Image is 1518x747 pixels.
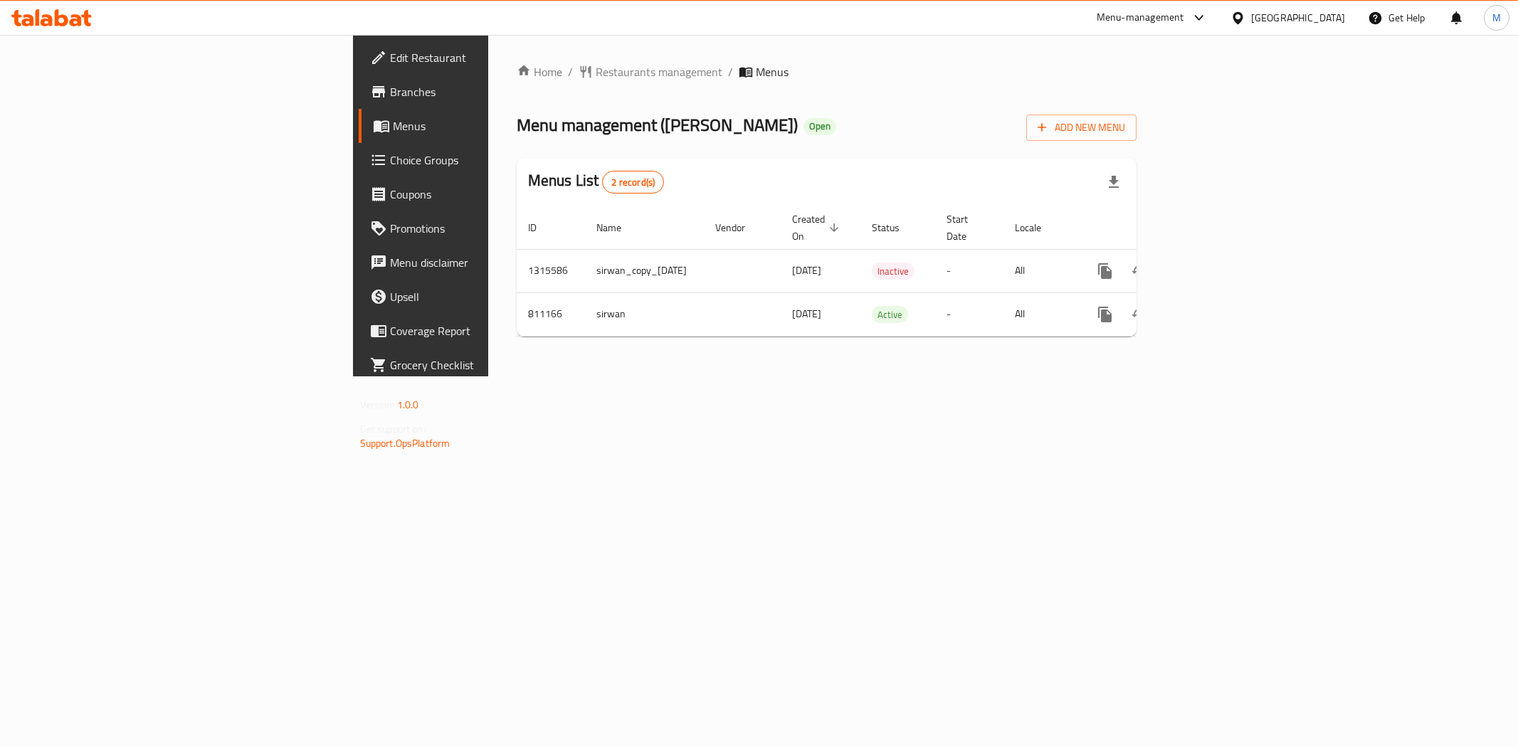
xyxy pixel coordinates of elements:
button: Change Status [1122,297,1156,332]
div: [GEOGRAPHIC_DATA] [1251,10,1345,26]
span: [DATE] [792,261,821,280]
span: Get support on: [360,420,426,438]
a: Branches [359,75,606,109]
span: Start Date [947,211,986,245]
span: 2 record(s) [603,176,663,189]
div: Export file [1097,165,1131,199]
a: Upsell [359,280,606,314]
a: Menus [359,109,606,143]
td: sirwan [585,292,704,336]
li: / [728,63,733,80]
span: Choice Groups [390,152,595,169]
span: Inactive [872,263,915,280]
span: Branches [390,83,595,100]
span: 1.0.0 [397,396,419,414]
span: Coupons [390,186,595,203]
span: Menu disclaimer [390,254,595,271]
a: Coupons [359,177,606,211]
span: Restaurants management [596,63,722,80]
a: Grocery Checklist [359,348,606,382]
span: Active [872,307,908,323]
button: more [1088,254,1122,288]
span: Menus [393,117,595,134]
a: Restaurants management [579,63,722,80]
a: Support.OpsPlatform [360,434,450,452]
a: Edit Restaurant [359,41,606,75]
span: Edit Restaurant [390,49,595,66]
button: Add New Menu [1026,115,1137,141]
td: All [1003,292,1077,336]
span: Vendor [715,219,764,236]
a: Choice Groups [359,143,606,177]
th: Actions [1077,206,1236,250]
button: more [1088,297,1122,332]
span: Add New Menu [1038,119,1125,137]
div: Active [872,306,908,323]
div: Menu-management [1097,9,1184,26]
td: sirwan_copy_[DATE] [585,249,704,292]
span: Menus [756,63,789,80]
td: - [935,249,1003,292]
span: Grocery Checklist [390,356,595,373]
span: Coverage Report [390,322,595,339]
a: Coverage Report [359,314,606,348]
span: Version: [360,396,395,414]
span: [DATE] [792,304,821,323]
a: Menu disclaimer [359,245,606,280]
h2: Menus List [528,170,664,194]
span: Upsell [390,288,595,305]
span: Menu management ( [PERSON_NAME] ) [517,109,798,141]
td: - [935,292,1003,336]
span: Created On [792,211,843,245]
nav: breadcrumb [517,63,1137,80]
div: Open [803,118,836,135]
span: M [1492,10,1501,26]
div: Total records count [602,171,664,194]
a: Promotions [359,211,606,245]
table: enhanced table [517,206,1236,337]
td: All [1003,249,1077,292]
span: Open [803,120,836,132]
span: Status [872,219,918,236]
span: Locale [1015,219,1060,236]
span: Promotions [390,220,595,237]
span: Name [596,219,640,236]
span: ID [528,219,555,236]
button: Change Status [1122,254,1156,288]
